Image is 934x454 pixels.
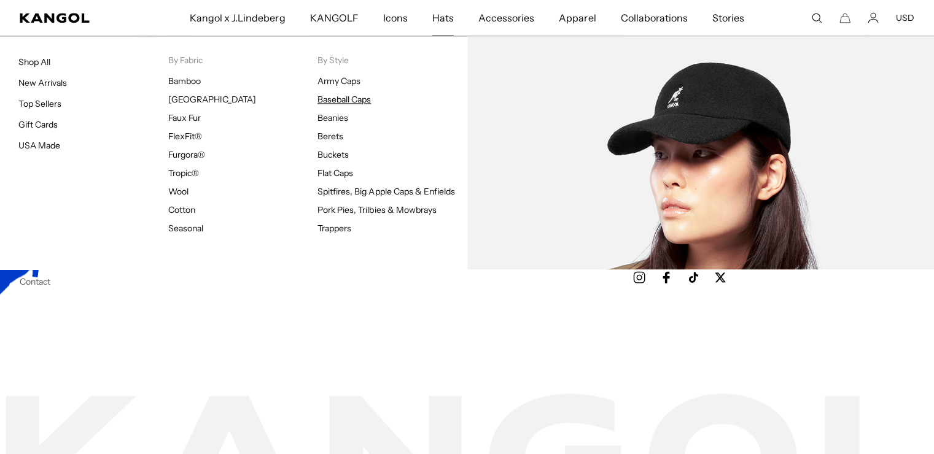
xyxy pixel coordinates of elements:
a: Seasonal [168,223,203,234]
p: By Style [317,55,467,66]
a: USA Made [18,140,60,151]
a: Shop All [18,56,50,67]
a: Gift Cards [18,119,58,130]
a: Tropic® [168,167,199,179]
a: Pork Pies, Trilbies & Mowbrays [317,204,437,215]
a: Contact [20,276,50,287]
button: USD [896,12,914,23]
a: FlexFit® [168,131,202,142]
a: Army Caps [317,75,360,87]
summary: Search here [811,12,822,23]
a: Account [868,12,879,23]
button: Cart [839,12,850,23]
a: Buckets [317,149,349,160]
a: Faux Fur [168,112,201,123]
a: Furgora® [168,149,205,160]
p: By Fabric [168,55,318,66]
a: Berets [317,131,343,142]
a: Bamboo [168,75,201,87]
a: Kangol [20,13,125,23]
a: New Arrivals [18,77,67,88]
a: Trappers [317,223,351,234]
a: Spitfires, Big Apple Caps & Enfields [317,186,455,197]
a: Beanies [317,112,348,123]
a: Cotton [168,204,195,215]
a: [GEOGRAPHIC_DATA] [168,94,256,105]
a: Flat Caps [317,167,353,179]
a: Baseball Caps [317,94,371,105]
a: Top Sellers [18,98,61,109]
a: Wool [168,186,189,197]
